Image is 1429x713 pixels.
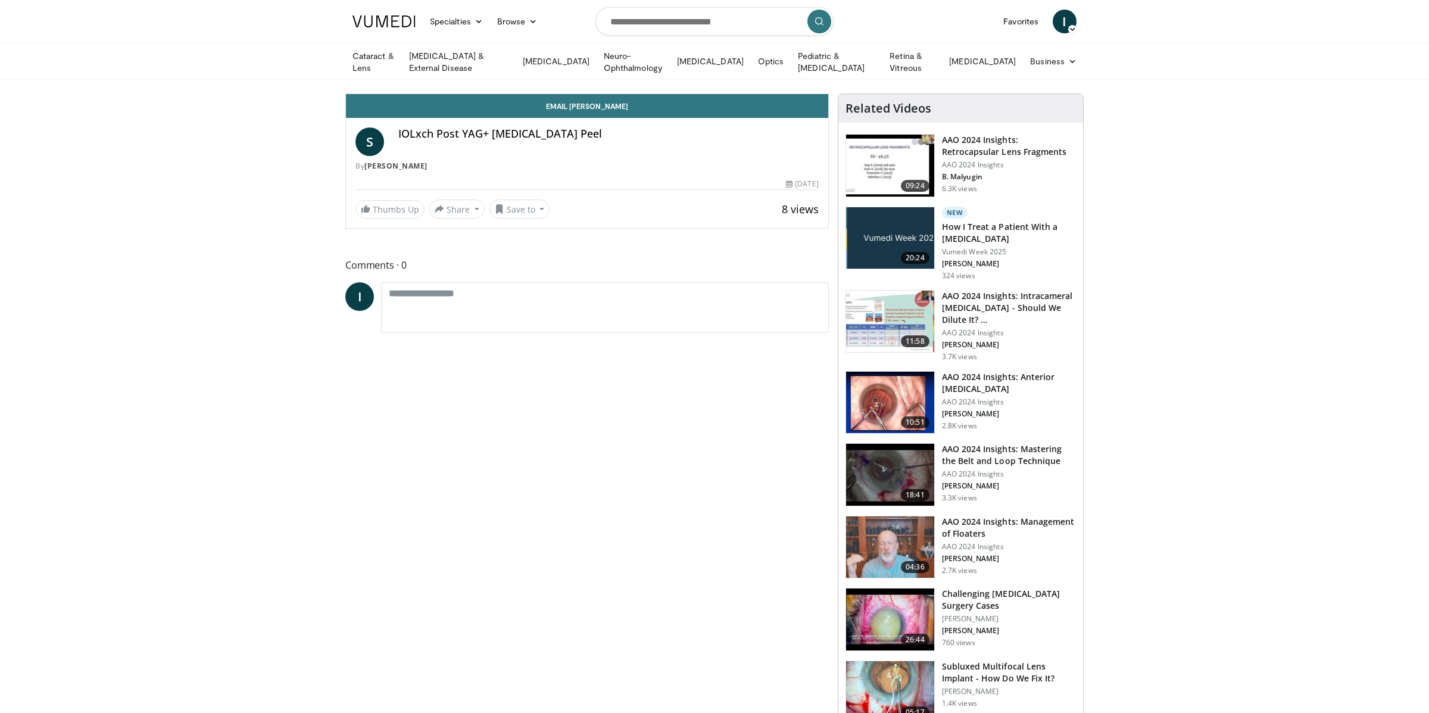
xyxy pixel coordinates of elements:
img: 05a6f048-9eed-46a7-93e1-844e43fc910c.150x105_q85_crop-smart_upscale.jpg [846,589,934,650]
p: AAO 2024 Insights [942,542,1076,552]
p: AAO 2024 Insights [942,328,1076,338]
p: New [942,207,968,219]
img: 8e655e61-78ac-4b3e-a4e7-f43113671c25.150x105_q85_crop-smart_upscale.jpg [846,516,934,578]
a: [MEDICAL_DATA] [516,49,597,73]
p: 3.3K views [942,493,977,503]
p: 760 views [942,638,975,647]
a: 26:44 Challenging [MEDICAL_DATA] Surgery Cases [PERSON_NAME] [PERSON_NAME] 760 views [845,588,1076,651]
p: [PERSON_NAME] [942,259,1076,269]
p: Vumedi Week 2025 [942,247,1076,257]
a: 11:58 AAO 2024 Insights: Intracameral [MEDICAL_DATA] - Should We Dilute It? … AAO 2024 Insights [... [845,290,1076,362]
p: 6.3K views [942,184,977,194]
p: 3.7K views [942,352,977,362]
a: Pediatric & [MEDICAL_DATA] [791,50,882,74]
a: 04:36 AAO 2024 Insights: Management of Floaters AAO 2024 Insights [PERSON_NAME] 2.7K views [845,516,1076,579]
a: 18:41 AAO 2024 Insights: Mastering the Belt and Loop Technique AAO 2024 Insights [PERSON_NAME] 3.... [845,443,1076,506]
p: 2.7K views [942,566,977,575]
span: 18:41 [901,489,929,501]
a: Neuro-Ophthalmology [597,50,670,74]
a: I [1053,10,1077,33]
a: [MEDICAL_DATA] [670,49,751,73]
h3: Challenging [MEDICAL_DATA] Surgery Cases [942,588,1076,612]
a: Optics [751,49,791,73]
span: 04:36 [901,561,929,573]
p: [PERSON_NAME] [942,626,1076,636]
span: Comments 0 [345,257,829,273]
button: Save to [489,200,550,219]
img: de733f49-b136-4bdc-9e00-4021288efeb7.150x105_q85_crop-smart_upscale.jpg [846,291,934,353]
div: [DATE] [786,179,818,189]
p: [PERSON_NAME] [942,340,1076,350]
a: 09:24 AAO 2024 Insights: Retrocapsular Lens Fragments AAO 2024 Insights B. Malyugin 6.3K views [845,134,1076,197]
p: 1.4K views [942,699,977,708]
span: 09:24 [901,180,929,192]
h3: AAO 2024 Insights: Mastering the Belt and Loop Technique [942,443,1076,467]
h3: How I Treat a Patient With a [MEDICAL_DATA] [942,221,1076,245]
p: AAO 2024 Insights [942,160,1076,170]
h3: AAO 2024 Insights: Anterior [MEDICAL_DATA] [942,371,1076,395]
a: Thumbs Up [355,200,425,219]
img: 22a3a3a3-03de-4b31-bd81-a17540334f4a.150x105_q85_crop-smart_upscale.jpg [846,444,934,506]
a: [MEDICAL_DATA] & External Disease [402,50,516,74]
a: [PERSON_NAME] [364,161,428,171]
img: 01f52a5c-6a53-4eb2-8a1d-dad0d168ea80.150x105_q85_crop-smart_upscale.jpg [846,135,934,197]
p: 2.8K views [942,421,977,431]
h3: Subluxed Multifocal Lens Implant - How Do We Fix It? [942,661,1076,684]
a: S [355,127,384,156]
p: AAO 2024 Insights [942,397,1076,407]
span: 20:24 [901,252,929,264]
h4: IOLxch Post YAG+ [MEDICAL_DATA] Peel [398,127,819,141]
span: 8 views [782,202,819,216]
p: [PERSON_NAME] [942,554,1076,563]
img: 02d29458-18ce-4e7f-be78-7423ab9bdffd.jpg.150x105_q85_crop-smart_upscale.jpg [846,207,934,269]
a: Cataract & Lens [345,50,402,74]
p: [PERSON_NAME] [942,614,1076,624]
a: 10:51 AAO 2024 Insights: Anterior [MEDICAL_DATA] AAO 2024 Insights [PERSON_NAME] 2.8K views [845,371,1076,434]
a: Specialties [423,10,490,33]
a: Business [1023,49,1084,73]
a: Email [PERSON_NAME] [346,94,828,118]
p: [PERSON_NAME] [942,687,1076,696]
div: By [355,161,819,172]
a: Browse [490,10,545,33]
a: I [345,282,374,311]
h3: AAO 2024 Insights: Management of Floaters [942,516,1076,540]
h4: Related Videos [845,101,931,116]
span: 10:51 [901,416,929,428]
span: 26:44 [901,634,929,646]
a: Retina & Vitreous [882,50,942,74]
img: VuMedi Logo [352,15,416,27]
p: B. Malyugin [942,172,1076,182]
p: [PERSON_NAME] [942,481,1076,491]
p: 324 views [942,271,975,281]
a: 20:24 New How I Treat a Patient With a [MEDICAL_DATA] Vumedi Week 2025 [PERSON_NAME] 324 views [845,207,1076,281]
a: Favorites [996,10,1046,33]
img: fd942f01-32bb-45af-b226-b96b538a46e6.150x105_q85_crop-smart_upscale.jpg [846,372,934,434]
input: Search topics, interventions [595,7,834,36]
h3: AAO 2024 Insights: Intracameral [MEDICAL_DATA] - Should We Dilute It? … [942,290,1076,326]
span: 11:58 [901,335,929,347]
p: AAO 2024 Insights [942,469,1076,479]
a: [MEDICAL_DATA] [942,49,1023,73]
p: [PERSON_NAME] [942,409,1076,419]
button: Share [429,200,485,219]
h3: AAO 2024 Insights: Retrocapsular Lens Fragments [942,134,1076,158]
